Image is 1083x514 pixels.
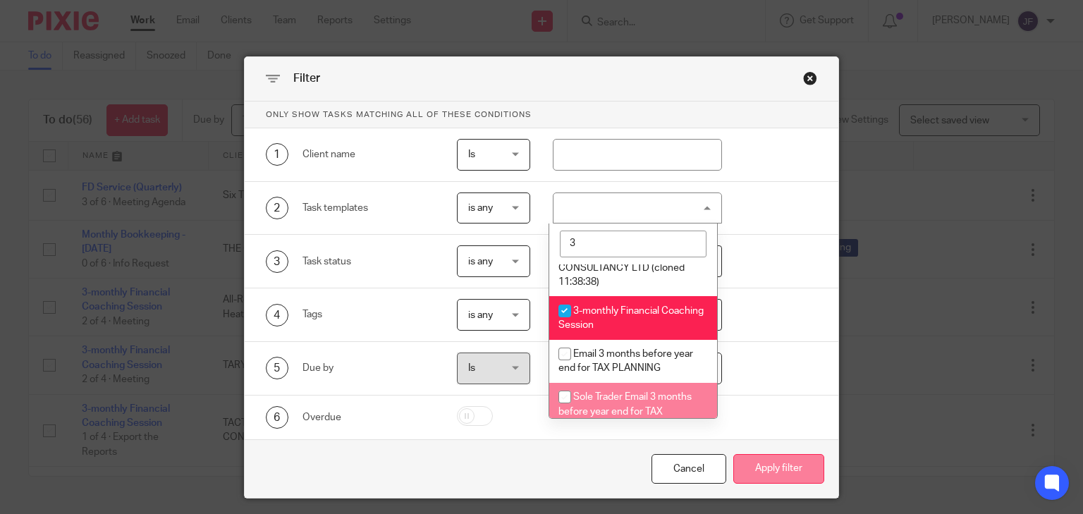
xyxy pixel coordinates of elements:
[302,410,435,424] div: Overdue
[558,392,692,431] span: Sole Trader Email 3 months before year end for TAX PLANNING
[266,304,288,326] div: 4
[468,149,475,159] span: Is
[266,197,288,219] div: 2
[266,406,288,429] div: 6
[302,307,435,322] div: Tags
[468,203,493,213] span: is any
[266,357,288,379] div: 5
[733,454,824,484] button: Apply filter
[468,363,475,373] span: Is
[293,73,320,84] span: Filter
[651,454,726,484] div: Close this dialog window
[803,71,817,85] div: Close this dialog window
[560,231,706,257] input: Search options...
[558,306,704,331] span: 3-monthly Financial Coaching Session
[245,102,839,128] p: Only show tasks matching all of these conditions
[302,255,435,269] div: Task status
[558,349,693,374] span: Email 3 months before year end for TAX PLANNING
[468,257,493,267] span: is any
[302,147,435,161] div: Client name
[266,250,288,273] div: 3
[558,248,685,287] span: VAT - TACTICAL EDGE CONSULTANCY LTD (cloned 11:38:38)
[266,143,288,166] div: 1
[302,361,435,375] div: Due by
[468,310,493,320] span: is any
[302,201,435,215] div: Task templates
